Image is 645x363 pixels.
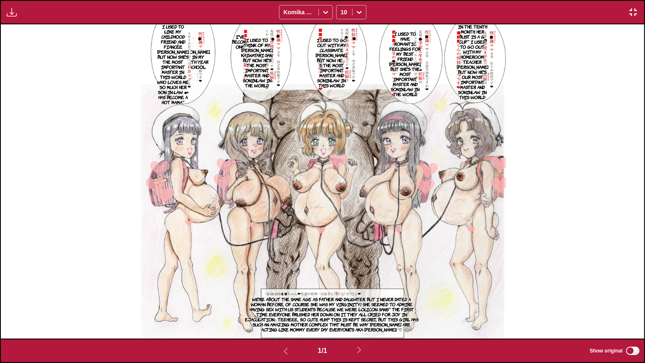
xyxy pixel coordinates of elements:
[176,47,212,71] p: [PERSON_NAME], I'm in my fourth year of school.
[155,22,191,106] p: I used to like my childhood friend and fiancée [PERSON_NAME], but now she's the most important ma...
[314,36,350,89] p: I used to go out with my classmate [PERSON_NAME], but now he」s the most important master and soni...
[626,347,640,355] input: Show original
[455,22,490,101] p: In the tenth month, her bust is a G-cup~ I used to go out with my homeroom teacher [PERSON_NAME] ...
[318,347,327,355] span: 1 / 1
[240,36,275,89] p: I used to think of my [PERSON_NAME], Kaiwatari-san. But now he's the most important master and so...
[230,32,251,51] p: I've become one.
[590,348,623,354] span: Show original
[388,29,423,98] p: I used to have romantic feelings for my best friend [PERSON_NAME], but she's the most important m...
[242,295,421,334] p: We're about the same age as father and daughter, but I never dated a woman before. Of course she ...
[139,24,505,339] img: Manga Panel
[7,7,17,17] img: Download translated images
[354,345,364,355] img: Next page
[281,346,291,356] img: Previous page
